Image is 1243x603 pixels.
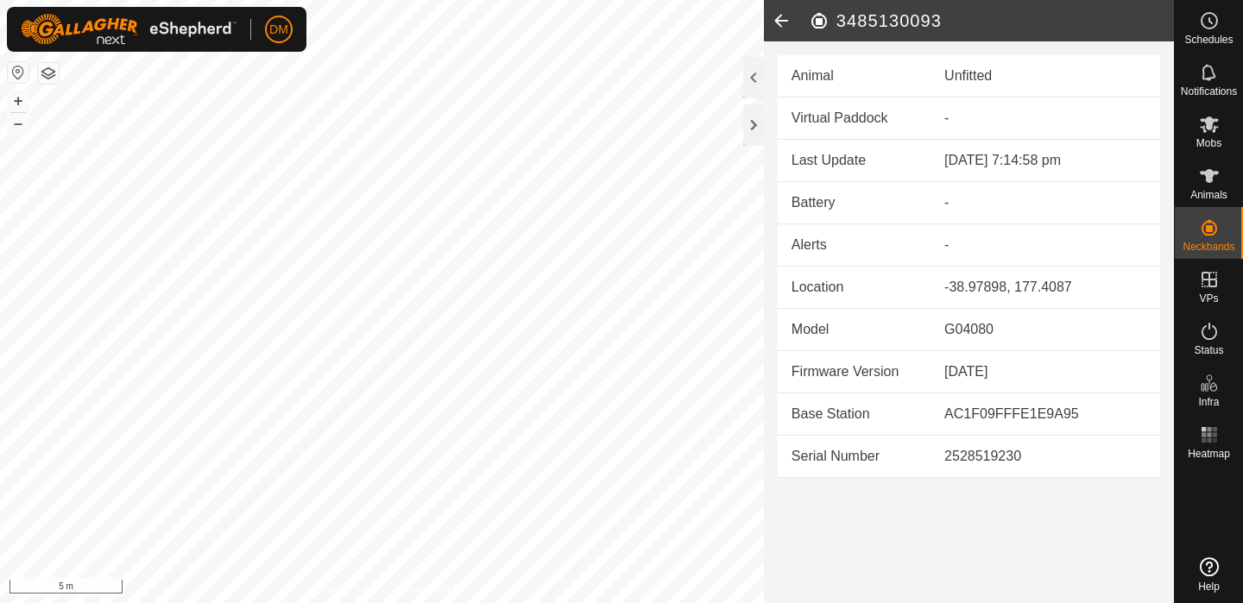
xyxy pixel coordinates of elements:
[1181,86,1237,97] span: Notifications
[1188,449,1230,459] span: Heatmap
[778,309,931,351] td: Model
[944,404,1146,424] div: AC1F09FFFE1E9A95
[778,224,931,267] td: Alerts
[269,21,288,39] span: DM
[1175,550,1243,599] a: Help
[944,110,949,125] app-display-virtual-paddock-transition: -
[944,277,1146,298] div: -38.97898, 177.4087
[809,10,1174,31] h2: 3485130093
[931,224,1160,267] td: -
[944,192,1146,213] div: -
[8,113,28,134] button: –
[8,91,28,111] button: +
[778,351,931,393] td: Firmware Version
[778,267,931,309] td: Location
[1184,35,1233,45] span: Schedules
[944,319,1146,340] div: G04080
[1183,242,1234,252] span: Neckbands
[778,182,931,224] td: Battery
[944,150,1146,171] div: [DATE] 7:14:58 pm
[944,66,1146,86] div: Unfitted
[8,62,28,83] button: Reset Map
[38,63,59,84] button: Map Layers
[399,581,450,596] a: Contact Us
[778,436,931,478] td: Serial Number
[944,446,1146,467] div: 2528519230
[1190,190,1227,200] span: Animals
[1196,138,1221,148] span: Mobs
[778,140,931,182] td: Last Update
[778,393,931,436] td: Base Station
[1199,293,1218,304] span: VPs
[1194,345,1223,355] span: Status
[944,361,1146,382] div: [DATE]
[21,14,237,45] img: Gallagher Logo
[313,581,378,596] a: Privacy Policy
[778,97,931,140] td: Virtual Paddock
[1198,581,1220,592] span: Help
[1198,397,1219,407] span: Infra
[778,55,931,97] td: Animal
